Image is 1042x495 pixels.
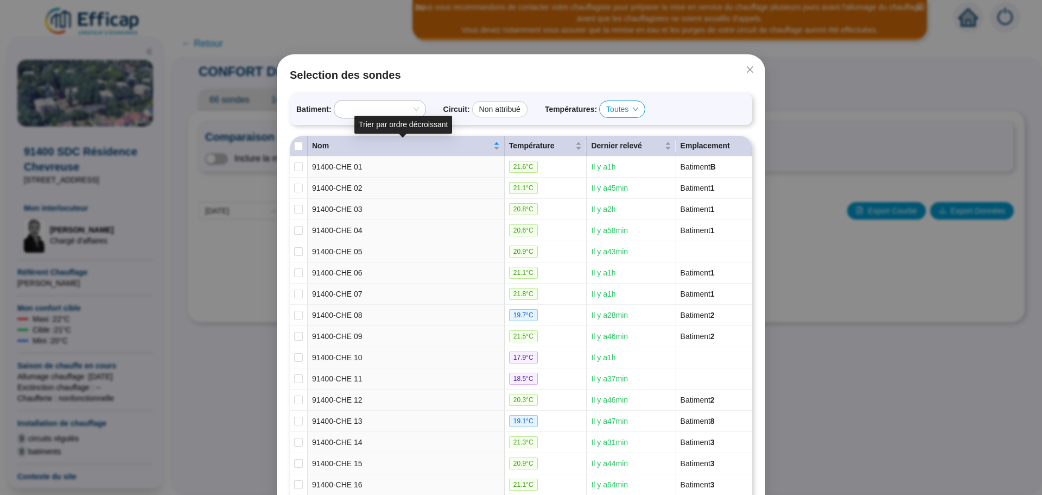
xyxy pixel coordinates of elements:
[710,311,715,319] span: 2
[710,417,715,425] span: 8
[509,224,538,236] span: 20.6 °C
[308,432,505,453] td: 91400-CHE 14
[591,353,615,362] span: Il y a 1 h
[710,459,715,468] span: 3
[681,480,715,489] span: Batiment
[308,326,505,347] td: 91400-CHE 09
[587,136,676,156] th: Dernier relevé
[591,268,615,277] span: Il y a 1 h
[509,415,538,427] span: 19.1 °C
[545,104,597,115] span: Températures :
[741,65,759,74] span: Fermer
[509,394,538,406] span: 20.3 °C
[591,140,662,152] span: Dernier relevé
[710,290,715,298] span: 1
[308,241,505,262] td: 91400-CHE 05
[505,136,587,156] th: Température
[509,182,538,194] span: 21.1 °C
[591,417,628,425] span: Il y a 47 min
[308,390,505,411] td: 91400-CHE 12
[591,459,628,468] span: Il y a 44 min
[681,140,747,152] div: Emplacement
[681,226,715,235] span: Batiment
[509,373,538,385] span: 18.5 °C
[308,220,505,241] td: 91400-CHE 04
[509,309,538,321] span: 19.7 °C
[741,61,759,78] button: Close
[710,226,715,235] span: 1
[710,184,715,192] span: 1
[509,479,538,491] span: 21.1 °C
[472,101,528,117] div: Non attribué
[591,480,628,489] span: Il y a 54 min
[632,106,639,112] span: down
[308,199,505,220] td: 91400-CHE 03
[591,311,628,319] span: Il y a 28 min
[681,417,715,425] span: Batiment
[308,347,505,368] td: 91400-CHE 10
[509,246,538,258] span: 20.9 °C
[308,453,505,474] td: 91400-CHE 15
[710,332,715,341] span: 2
[681,162,716,171] span: Batiment
[308,411,505,432] td: 91400-CHE 13
[591,332,628,341] span: Il y a 46 min
[606,101,638,117] span: Toutes
[746,65,754,74] span: close
[591,226,628,235] span: Il y a 58 min
[710,205,715,214] span: 1
[710,162,716,171] span: B
[443,104,470,115] span: Circuit :
[681,311,715,319] span: Batiment
[591,374,628,383] span: Il y a 37 min
[591,290,615,298] span: Il y a 1 h
[509,161,538,173] span: 21.6 °C
[681,268,715,277] span: Batiment
[290,67,752,83] span: Selection des sondes
[354,116,452,134] div: Trier par ordre décroissant
[308,156,505,178] td: 91400-CHE 01
[591,205,615,214] span: Il y a 2 h
[308,284,505,305] td: 91400-CHE 07
[681,290,715,298] span: Batiment
[509,288,538,300] span: 21.8 °C
[509,436,538,448] span: 21.3 °C
[312,140,491,152] span: Nom
[681,332,715,341] span: Batiment
[308,305,505,326] td: 91400-CHE 08
[710,396,715,404] span: 2
[710,438,715,447] span: 3
[509,352,538,364] span: 17.9 °C
[681,438,715,447] span: Batiment
[509,267,538,279] span: 21.1 °C
[509,203,538,215] span: 20.8 °C
[591,162,615,171] span: Il y a 1 h
[710,268,715,277] span: 1
[591,438,628,447] span: Il y a 31 min
[591,396,628,404] span: Il y a 46 min
[509,458,538,469] span: 20.9 °C
[308,136,505,156] th: Nom
[681,396,715,404] span: Batiment
[681,184,715,192] span: Batiment
[296,104,332,115] span: Batiment :
[509,330,538,342] span: 21.5 °C
[591,184,628,192] span: Il y a 45 min
[681,205,715,214] span: Batiment
[591,247,628,256] span: Il y a 43 min
[308,368,505,390] td: 91400-CHE 11
[308,262,505,284] td: 91400-CHE 06
[710,480,715,489] span: 3
[509,140,574,152] span: Température
[308,178,505,199] td: 91400-CHE 02
[681,459,715,468] span: Batiment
